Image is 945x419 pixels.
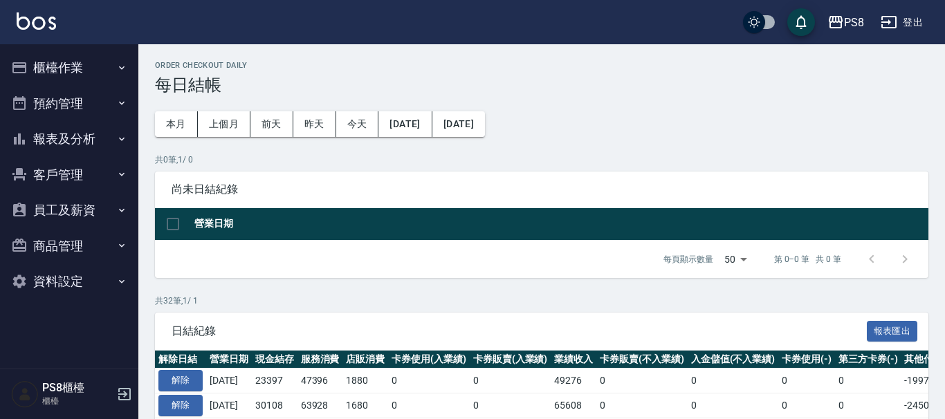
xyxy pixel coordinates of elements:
td: 0 [596,393,688,418]
td: 63928 [297,393,343,418]
h5: PS8櫃檯 [42,381,113,395]
td: 0 [470,393,551,418]
td: [DATE] [206,369,252,393]
button: 商品管理 [6,228,133,264]
th: 卡券販賣(不入業績) [596,351,688,369]
button: save [787,8,815,36]
th: 業績收入 [551,351,596,369]
td: 0 [388,369,470,393]
th: 服務消費 [297,351,343,369]
td: 0 [688,369,779,393]
button: 資料設定 [6,263,133,299]
p: 每頁顯示數量 [663,253,713,266]
button: 報表及分析 [6,121,133,157]
td: 65608 [551,393,596,418]
button: 前天 [250,111,293,137]
td: 0 [470,369,551,393]
p: 第 0–0 筆 共 0 筆 [774,253,841,266]
td: 0 [778,393,835,418]
td: 49276 [551,369,596,393]
th: 店販消費 [342,351,388,369]
button: 今天 [336,111,379,137]
button: 報表匯出 [867,321,918,342]
td: 1680 [342,393,388,418]
button: PS8 [822,8,870,37]
td: 1880 [342,369,388,393]
button: 解除 [158,395,203,416]
button: [DATE] [432,111,485,137]
td: 0 [688,393,779,418]
td: 47396 [297,369,343,393]
div: 50 [719,241,752,278]
a: 報表匯出 [867,324,918,337]
td: 30108 [252,393,297,418]
td: 0 [835,393,901,418]
p: 櫃檯 [42,395,113,407]
th: 卡券使用(入業績) [388,351,470,369]
img: Person [11,380,39,408]
button: 昨天 [293,111,336,137]
button: 客戶管理 [6,157,133,193]
td: 0 [778,369,835,393]
td: 0 [596,369,688,393]
td: 23397 [252,369,297,393]
th: 現金結存 [252,351,297,369]
p: 共 32 筆, 1 / 1 [155,295,928,307]
p: 共 0 筆, 1 / 0 [155,153,928,166]
span: 尚未日結紀錄 [172,183,912,196]
button: [DATE] [378,111,432,137]
td: 0 [388,393,470,418]
img: Logo [17,12,56,30]
th: 卡券販賣(入業績) [470,351,551,369]
button: 櫃檯作業 [6,50,133,86]
th: 解除日結 [155,351,206,369]
button: 登出 [875,10,928,35]
button: 解除 [158,370,203,391]
button: 預約管理 [6,86,133,122]
span: 日結紀錄 [172,324,867,338]
td: 0 [835,369,901,393]
h2: Order checkout daily [155,61,928,70]
td: [DATE] [206,393,252,418]
h3: 每日結帳 [155,75,928,95]
th: 第三方卡券(-) [835,351,901,369]
button: 員工及薪資 [6,192,133,228]
button: 上個月 [198,111,250,137]
th: 營業日期 [191,208,928,241]
th: 入金儲值(不入業績) [688,351,779,369]
button: 本月 [155,111,198,137]
div: PS8 [844,14,864,31]
th: 營業日期 [206,351,252,369]
th: 卡券使用(-) [778,351,835,369]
